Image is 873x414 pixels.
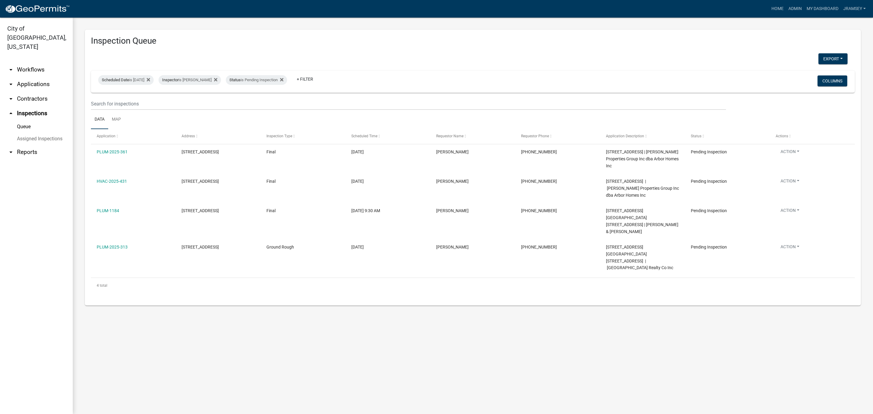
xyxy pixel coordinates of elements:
[7,81,15,88] i: arrow_drop_down
[770,129,855,144] datatable-header-cell: Actions
[691,134,701,138] span: Status
[351,244,425,251] div: [DATE]
[436,134,463,138] span: Requestor Name
[91,110,108,129] a: Data
[98,75,154,85] div: is [DATE]
[600,129,685,144] datatable-header-cell: Application Description
[266,149,276,154] span: Final
[102,78,129,82] span: Scheduled Date
[266,134,292,138] span: Inspection Type
[818,75,847,86] button: Columns
[606,134,644,138] span: Application Description
[691,149,727,154] span: Pending Inspection
[176,129,261,144] datatable-header-cell: Address
[685,129,770,144] datatable-header-cell: Status
[430,129,515,144] datatable-header-cell: Requestor Name
[7,149,15,156] i: arrow_drop_down
[436,179,469,184] span: TROY
[108,110,125,129] a: Map
[776,178,804,187] button: Action
[606,179,679,198] span: 7990 KISMET DRIVE | Clayton Properties Group Inc dba Arbor Homes Inc
[91,36,855,46] h3: Inspection Queue
[91,278,855,293] div: 4 total
[776,244,804,252] button: Action
[182,134,195,138] span: Address
[351,134,377,138] span: Scheduled Time
[521,179,557,184] span: 502-616-5598
[182,149,219,154] span: 7990 KISMET DRIVE
[346,129,430,144] datatable-header-cell: Scheduled Time
[97,149,128,154] a: PLUM-2025-361
[229,78,241,82] span: Status
[691,208,727,213] span: Pending Inspection
[436,149,469,154] span: TROY
[436,208,469,213] span: EILEEN
[521,149,557,154] span: 502-616-5598
[436,245,469,249] span: Jesse Thompson
[776,207,804,216] button: Action
[769,3,786,15] a: Home
[91,129,176,144] datatable-header-cell: Application
[691,245,727,249] span: Pending Inspection
[97,245,128,249] a: PLUM-2025-313
[226,75,287,85] div: is Pending Inspection
[804,3,841,15] a: My Dashboard
[351,178,425,185] div: [DATE]
[691,179,727,184] span: Pending Inspection
[182,208,219,213] span: 422 SEVENTH STREET, EAST
[7,110,15,117] i: arrow_drop_up
[606,245,673,270] span: 2978 EAST 10TH STREET 2978 E 10th Street | Eastmoor Acres Realty Co Inc
[266,245,294,249] span: Ground Rough
[266,208,276,213] span: Final
[97,179,127,184] a: HVAC-2025-431
[292,74,318,85] a: + Filter
[182,179,219,184] span: 7990 KISMET DRIVE
[7,95,15,102] i: arrow_drop_down
[351,207,425,214] div: [DATE] 9:30 AM
[182,245,219,249] span: 2978 EAST 10TH STREET
[786,3,804,15] a: Admin
[515,129,600,144] datatable-header-cell: Requestor Phone
[606,208,678,234] span: 422 SEVENTH STREET, EAST 422 Seventh Street East | Kearney Eileen M & Hause William G
[7,66,15,73] i: arrow_drop_down
[91,98,726,110] input: Search for inspections
[776,149,804,157] button: Action
[818,53,848,64] button: Export
[97,134,115,138] span: Application
[351,149,425,155] div: [DATE]
[521,245,557,249] span: 502-777-2896
[261,129,346,144] datatable-header-cell: Inspection Type
[159,75,221,85] div: is [PERSON_NAME]
[162,78,179,82] span: Inspector
[776,134,788,138] span: Actions
[266,179,276,184] span: Final
[841,3,868,15] a: jramsey
[521,208,557,213] span: 502-417-2026
[606,149,679,168] span: 7990 KISMET DRIVE 7990 Kismet Dr., Lot 248 | Clayton Properties Group Inc dba Arbor Homes Inc
[521,134,549,138] span: Requestor Phone
[97,208,119,213] a: PLUM-1184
